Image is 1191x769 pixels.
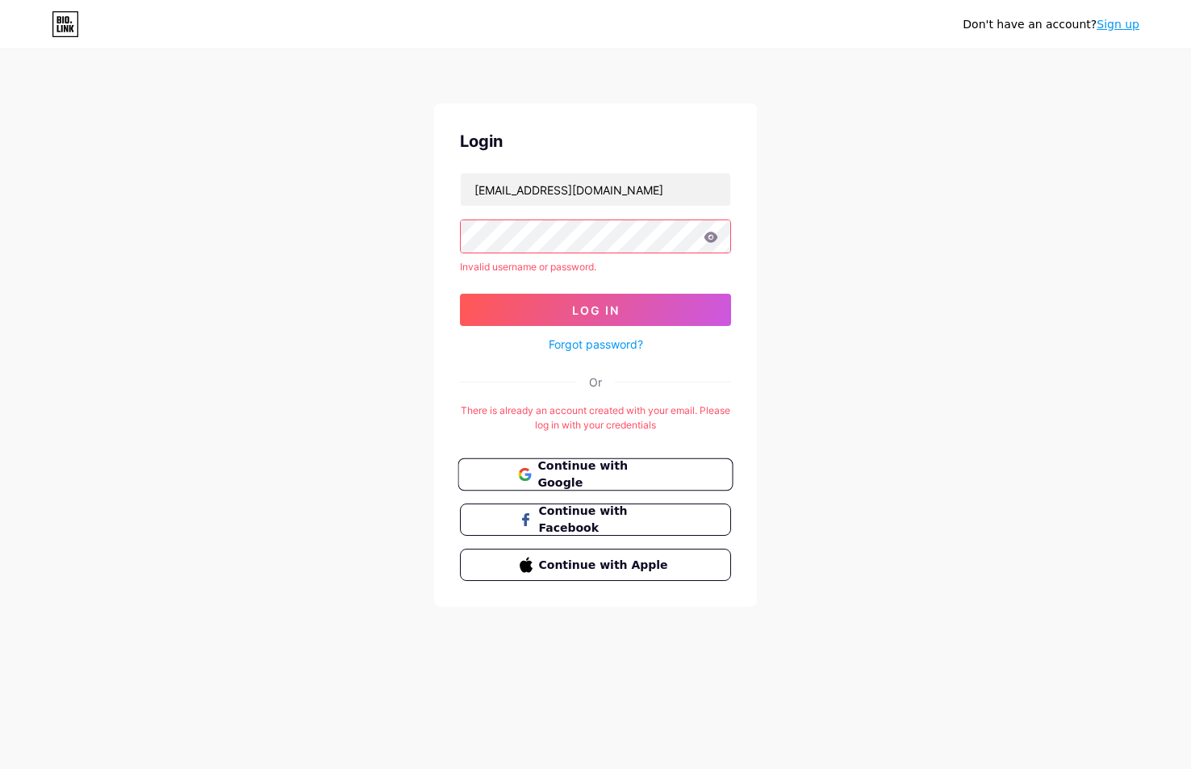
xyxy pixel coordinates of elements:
div: There is already an account created with your email. Please log in with your credentials [460,403,731,433]
button: Log In [460,294,731,326]
span: Continue with Facebook [539,503,672,537]
div: Don't have an account? [963,16,1139,33]
a: Sign up [1097,18,1139,31]
button: Continue with Google [458,458,733,491]
span: Log In [572,303,620,317]
span: Continue with Apple [539,557,672,574]
a: Continue with Google [460,458,731,491]
button: Continue with Apple [460,549,731,581]
button: Continue with Facebook [460,504,731,536]
input: Username [461,173,730,206]
a: Forgot password? [549,336,643,353]
div: Login [460,129,731,153]
div: Invalid username or password. [460,260,731,274]
div: Or [589,374,602,391]
span: Continue with Google [537,458,672,492]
